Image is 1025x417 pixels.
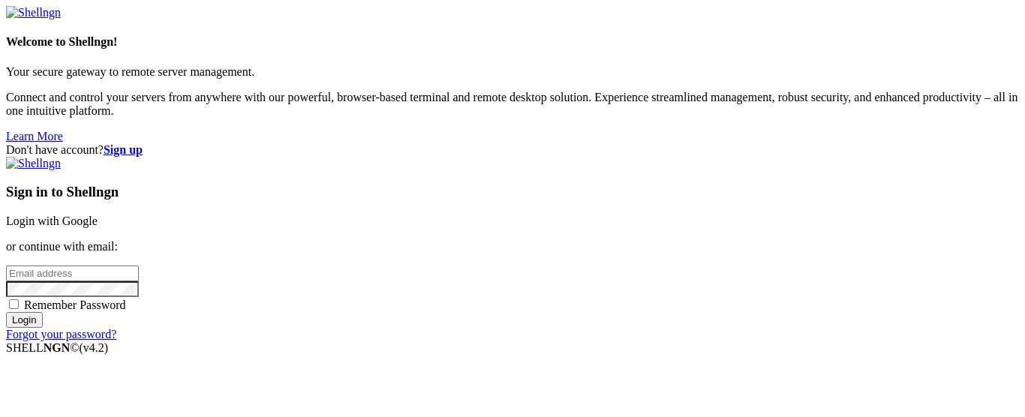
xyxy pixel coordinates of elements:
[9,299,19,309] input: Remember Password
[6,214,98,227] a: Login with Google
[6,265,139,281] input: Email address
[6,6,61,19] img: Shellngn
[6,341,108,354] span: SHELL ©
[6,328,116,340] a: Forgot your password?
[6,130,63,142] a: Learn More
[6,184,1019,200] h3: Sign in to Shellngn
[6,65,1019,79] p: Your secure gateway to remote server management.
[6,35,1019,49] h4: Welcome to Shellngn!
[6,312,43,328] input: Login
[104,143,143,156] a: Sign up
[6,91,1019,118] p: Connect and control your servers from anywhere with our powerful, browser-based terminal and remo...
[6,157,61,170] img: Shellngn
[6,240,1019,253] p: or continue with email:
[80,341,109,354] span: 4.2.0
[24,298,126,311] span: Remember Password
[6,143,1019,157] div: Don't have account?
[44,341,71,354] b: NGN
